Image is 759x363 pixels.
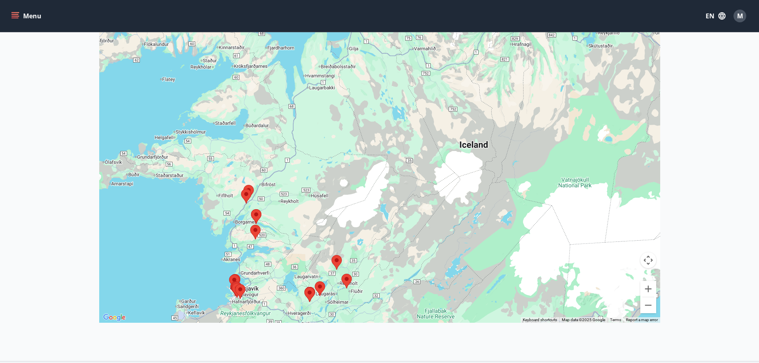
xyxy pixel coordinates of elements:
[562,318,605,322] span: Map data ©2025 Google
[640,281,656,297] button: Zoom in
[523,317,557,323] button: Keyboard shortcuts
[730,6,749,26] button: M
[737,12,743,20] span: M
[10,9,45,23] button: menu
[626,318,658,322] a: Report a map error
[640,297,656,313] button: Zoom out
[101,312,127,323] a: Open this area in Google Maps (opens a new window)
[640,252,656,268] button: Map camera controls
[610,318,621,322] a: Terms (opens in new tab)
[702,9,729,23] button: EN
[101,312,127,323] img: Google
